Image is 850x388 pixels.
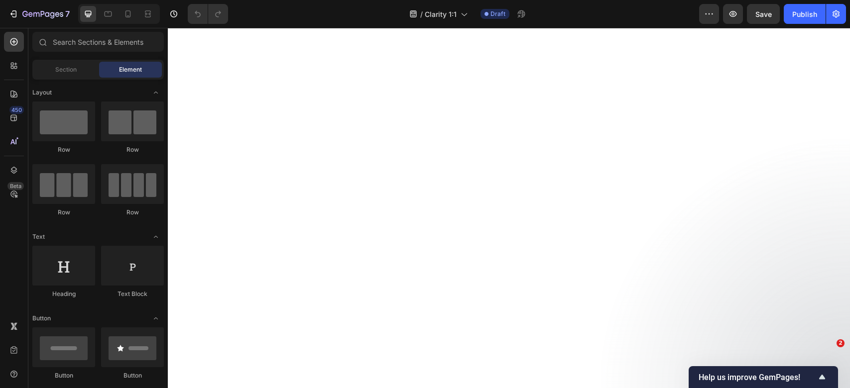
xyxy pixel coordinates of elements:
div: Beta [7,182,24,190]
span: / [420,9,423,19]
span: Text [32,232,45,241]
span: Toggle open [148,85,164,100]
span: Help us improve GemPages! [699,373,816,382]
div: Row [101,208,164,217]
div: Heading [32,290,95,298]
span: Button [32,314,51,323]
span: Toggle open [148,310,164,326]
button: Save [747,4,780,24]
div: Row [32,208,95,217]
span: Save [755,10,772,18]
iframe: Design area [168,28,850,388]
div: Button [32,371,95,380]
button: Publish [784,4,826,24]
button: Show survey - Help us improve GemPages! [699,371,828,383]
iframe: Intercom live chat [816,354,840,378]
div: Row [32,145,95,154]
div: Row [101,145,164,154]
span: Layout [32,88,52,97]
div: Button [101,371,164,380]
div: Publish [792,9,817,19]
span: Section [55,65,77,74]
span: Toggle open [148,229,164,245]
div: Undo/Redo [188,4,228,24]
button: 7 [4,4,74,24]
span: 2 [837,339,845,347]
input: Search Sections & Elements [32,32,164,52]
span: Draft [490,9,505,18]
div: Text Block [101,290,164,298]
div: 450 [9,106,24,114]
span: Clarity 1:1 [425,9,457,19]
p: 7 [65,8,70,20]
span: Element [119,65,142,74]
